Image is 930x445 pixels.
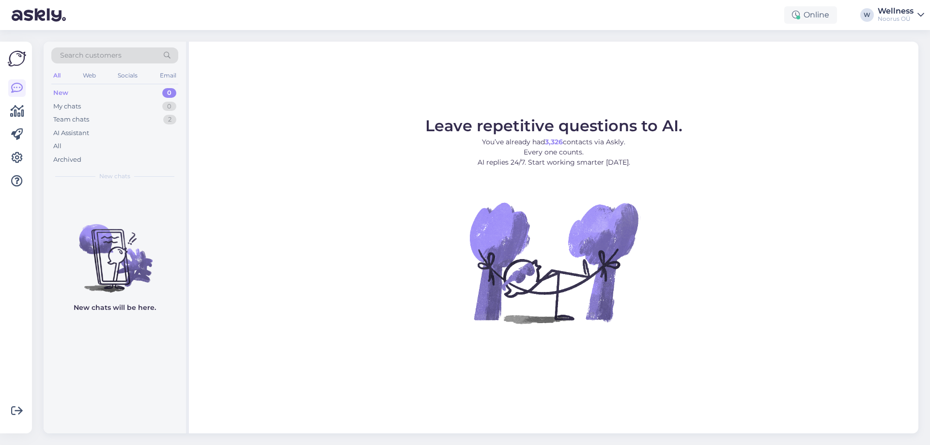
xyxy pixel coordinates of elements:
div: All [53,141,62,151]
div: 0 [162,102,176,111]
div: Noorus OÜ [878,15,914,23]
div: 0 [162,88,176,98]
div: AI Assistant [53,128,89,138]
div: New [53,88,68,98]
div: Team chats [53,115,89,124]
div: All [51,69,62,82]
div: Online [784,6,837,24]
div: Socials [116,69,139,82]
div: Archived [53,155,81,165]
img: Askly Logo [8,49,26,68]
div: Web [81,69,98,82]
span: Search customers [60,50,122,61]
p: New chats will be here. [74,303,156,313]
span: Leave repetitive questions to AI. [425,116,682,135]
div: Wellness [878,7,914,15]
b: 3,326 [545,138,563,146]
div: 2 [163,115,176,124]
img: No chats [44,207,186,294]
div: My chats [53,102,81,111]
img: No Chat active [466,175,641,350]
a: WellnessNoorus OÜ [878,7,924,23]
p: You’ve already had contacts via Askly. Every one counts. AI replies 24/7. Start working smarter [... [425,137,682,168]
span: New chats [99,172,130,181]
div: Email [158,69,178,82]
div: W [860,8,874,22]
